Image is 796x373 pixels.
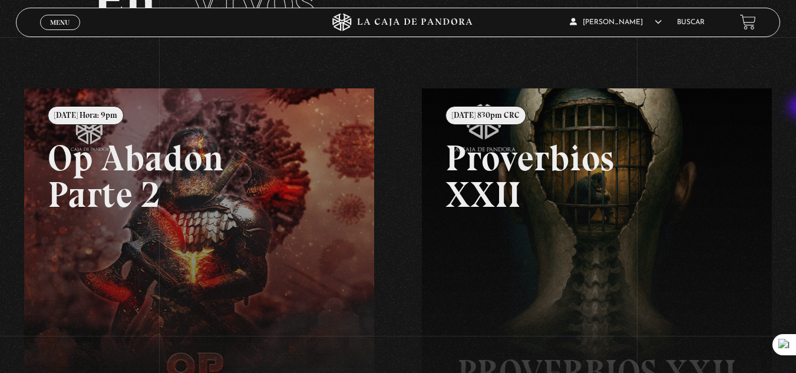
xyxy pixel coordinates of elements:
[570,19,662,26] span: [PERSON_NAME]
[740,14,756,30] a: View your shopping cart
[50,19,70,26] span: Menu
[677,19,705,26] a: Buscar
[46,28,74,37] span: Cerrar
